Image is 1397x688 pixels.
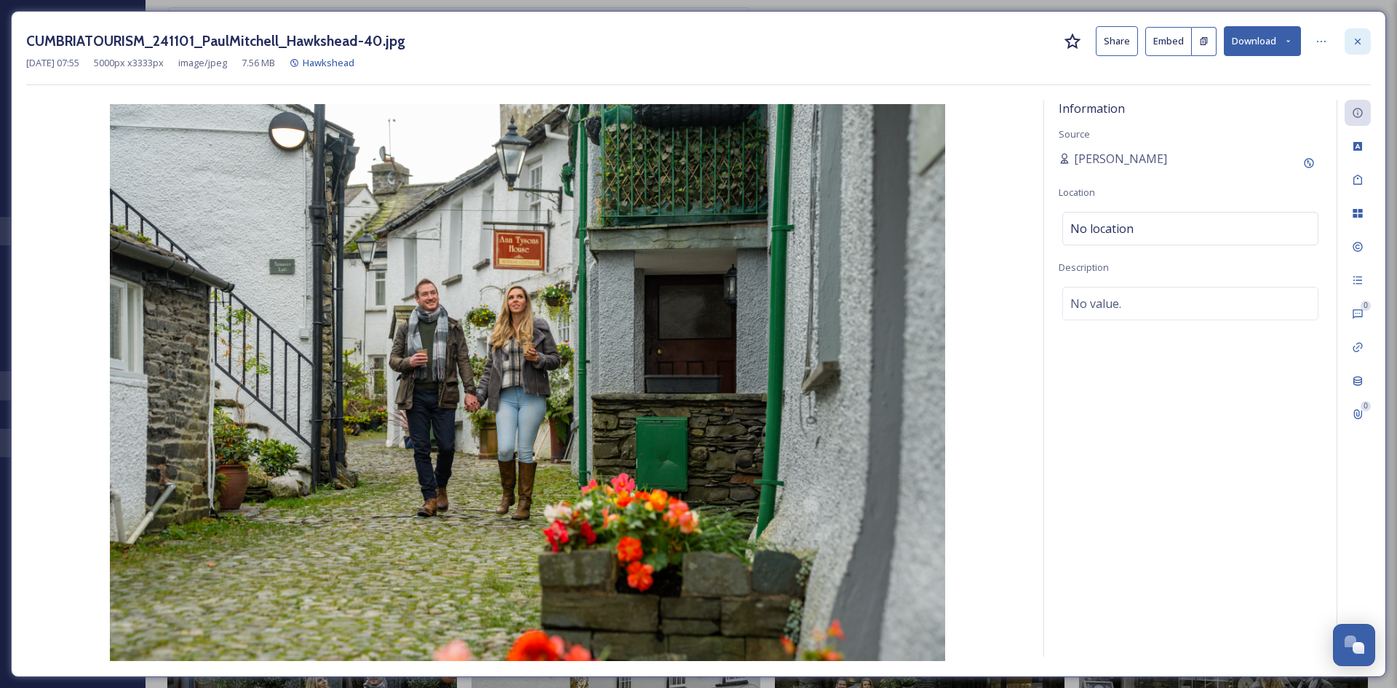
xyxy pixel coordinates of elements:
[26,56,79,70] span: [DATE] 07:55
[1145,27,1192,56] button: Embed
[26,31,405,52] h3: CUMBRIATOURISM_241101_PaulMitchell_Hawkshead-40.jpg
[26,104,1029,661] img: CUMBRIATOURISM_241101_PaulMitchell_Hawkshead-40.jpg
[1059,127,1090,141] span: Source
[1070,295,1121,312] span: No value.
[1361,401,1371,411] div: 0
[242,56,275,70] span: 7.56 MB
[1096,26,1138,56] button: Share
[94,56,164,70] span: 5000 px x 3333 px
[1361,301,1371,311] div: 0
[1059,261,1109,274] span: Description
[1059,100,1125,116] span: Information
[1070,220,1134,237] span: No location
[178,56,227,70] span: image/jpeg
[1074,150,1167,167] span: [PERSON_NAME]
[1333,624,1375,666] button: Open Chat
[1059,186,1095,199] span: Location
[303,56,354,69] span: Hawkshead
[1224,26,1301,56] button: Download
